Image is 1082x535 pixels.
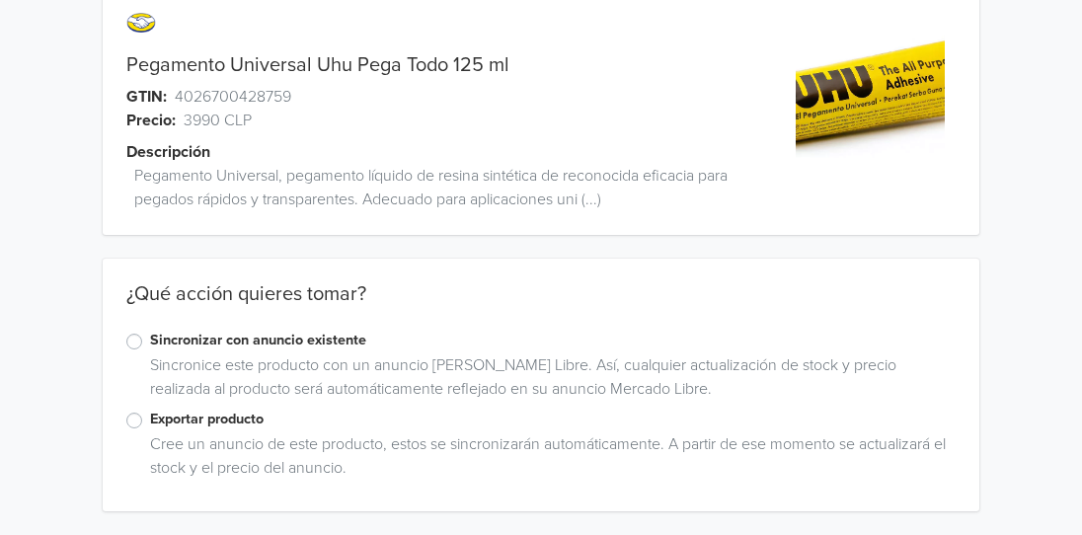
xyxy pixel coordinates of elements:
div: Sincronice este producto con un anuncio [PERSON_NAME] Libre. Así, cualquier actualización de stoc... [142,353,956,409]
span: GTIN: [126,85,167,109]
a: Pegamento Universal Uhu Pega Todo 125 ml [126,53,509,77]
div: ¿Qué acción quieres tomar? [103,282,979,330]
span: Pegamento Universal, pegamento líquido de resina sintética de reconocida eficacia para pegados rá... [134,164,784,211]
div: Cree un anuncio de este producto, estos se sincronizarán automáticamente. A partir de ese momento... [142,432,956,488]
span: Descripción [126,140,210,164]
label: Sincronizar con anuncio existente [150,330,956,351]
span: 4026700428759 [175,85,291,109]
span: Precio: [126,109,176,132]
label: Exportar producto [150,409,956,430]
span: 3990 CLP [184,109,252,132]
img: product_image [796,15,945,164]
